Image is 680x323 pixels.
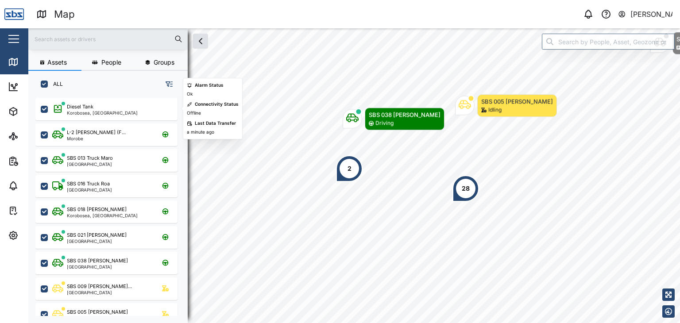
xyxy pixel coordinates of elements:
[67,129,126,136] div: L-2 [PERSON_NAME] (F...
[455,94,557,117] div: Map marker
[67,257,128,265] div: SBS 038 [PERSON_NAME]
[34,32,182,46] input: Search assets or drivers
[23,206,47,215] div: Tasks
[375,119,394,127] div: Driving
[343,108,444,130] div: Map marker
[28,28,680,323] canvas: Map
[369,110,440,119] div: SBS 038 [PERSON_NAME]
[101,59,121,65] span: People
[4,4,24,24] img: Main Logo
[488,106,502,114] div: Idling
[67,239,127,243] div: [GEOGRAPHIC_DATA]
[67,290,132,295] div: [GEOGRAPHIC_DATA]
[195,101,239,108] div: Connectivity Status
[452,175,479,202] div: Map marker
[481,97,553,106] div: SBS 005 [PERSON_NAME]
[187,110,201,117] div: Offline
[618,8,673,20] button: [PERSON_NAME]
[336,155,363,182] div: Map marker
[67,188,112,192] div: [GEOGRAPHIC_DATA]
[195,82,224,89] div: Alarm Status
[23,156,53,166] div: Reports
[67,103,93,111] div: Diesel Tank
[67,308,128,316] div: SBS 005 [PERSON_NAME]
[67,283,132,290] div: SBS 009 [PERSON_NAME]...
[23,231,54,240] div: Settings
[23,131,44,141] div: Sites
[67,136,126,141] div: Morobe
[47,59,67,65] span: Assets
[67,206,127,213] div: SBS 018 [PERSON_NAME]
[23,181,50,191] div: Alarms
[35,95,187,316] div: grid
[54,7,75,22] div: Map
[67,111,138,115] div: Korobosea, [GEOGRAPHIC_DATA]
[67,231,127,239] div: SBS 021 [PERSON_NAME]
[462,184,470,193] div: 28
[67,154,113,162] div: SBS 013 Truck Maro
[23,57,43,67] div: Map
[187,129,214,136] div: a minute ago
[67,162,113,166] div: [GEOGRAPHIC_DATA]
[542,34,675,50] input: Search by People, Asset, Geozone or Place
[67,180,110,188] div: SBS 016 Truck Roa
[23,107,50,116] div: Assets
[630,9,673,20] div: [PERSON_NAME]
[195,120,236,127] div: Last Data Transfer
[154,59,174,65] span: Groups
[187,91,193,98] div: Ok
[348,164,352,173] div: 2
[23,82,63,92] div: Dashboard
[48,81,63,88] label: ALL
[67,265,128,269] div: [GEOGRAPHIC_DATA]
[67,213,138,218] div: Korobosea, [GEOGRAPHIC_DATA]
